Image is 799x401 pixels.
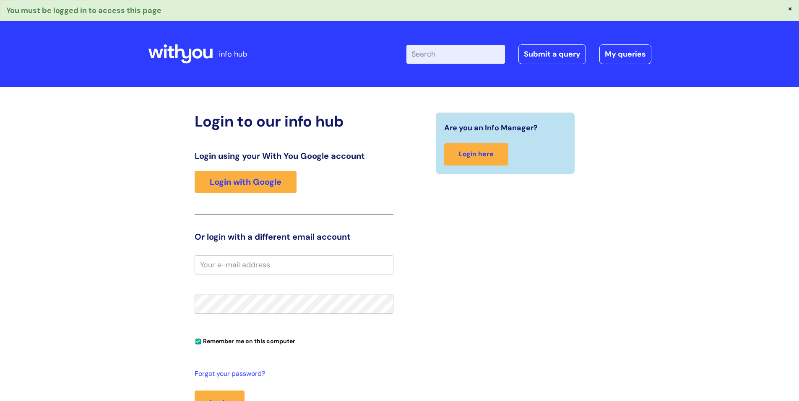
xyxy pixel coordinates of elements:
[599,44,651,64] a: My queries
[195,334,393,347] div: You can uncheck this option if you're logging in from a shared device
[195,336,295,345] label: Remember me on this computer
[518,44,586,64] a: Submit a query
[444,143,508,166] a: Login here
[788,5,793,12] button: ×
[195,112,393,130] h2: Login to our info hub
[195,368,389,380] a: Forgot your password?
[195,255,393,274] input: Your e-mail address
[195,232,393,242] h3: Or login with a different email account
[195,151,393,161] h3: Login using your With You Google account
[219,47,247,61] p: info hub
[406,45,505,63] input: Search
[195,171,297,193] a: Login with Google
[195,339,201,344] input: Remember me on this computer
[444,121,538,135] span: Are you an Info Manager?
